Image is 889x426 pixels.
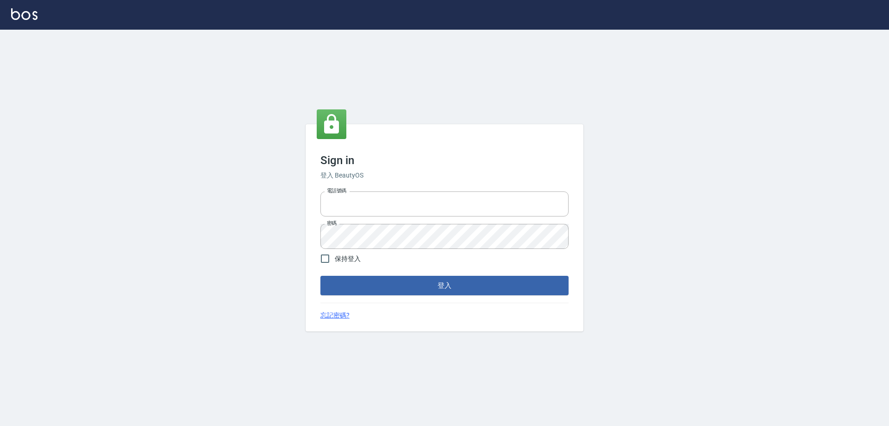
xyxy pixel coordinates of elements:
[327,187,346,194] label: 電話號碼
[335,254,361,264] span: 保持登入
[320,154,569,167] h3: Sign in
[320,276,569,295] button: 登入
[327,220,337,227] label: 密碼
[320,311,350,320] a: 忘記密碼?
[320,171,569,180] h6: 登入 BeautyOS
[11,8,38,20] img: Logo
